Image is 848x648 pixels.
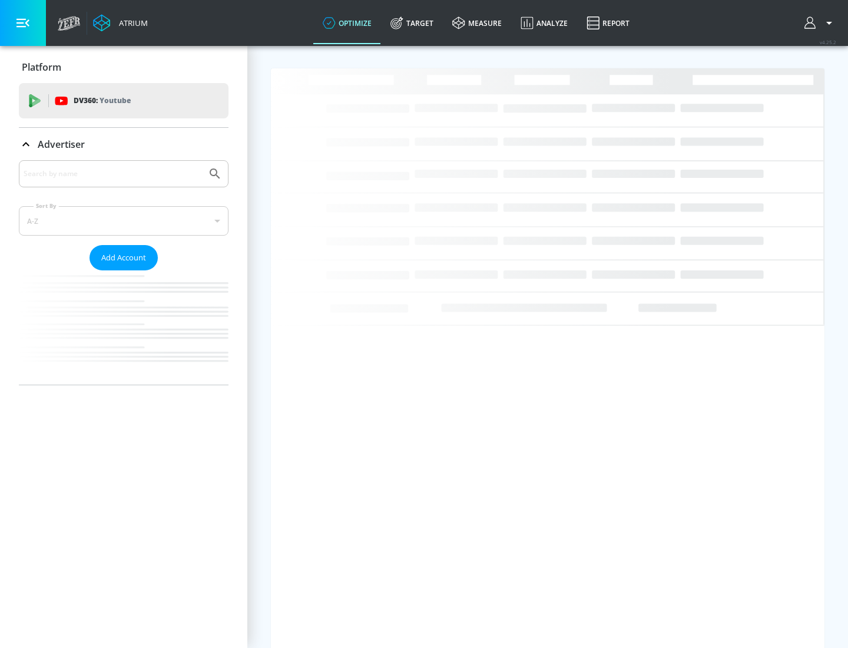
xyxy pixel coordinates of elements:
[19,83,228,118] div: DV360: Youtube
[101,251,146,265] span: Add Account
[34,202,59,210] label: Sort By
[100,94,131,107] p: Youtube
[577,2,639,44] a: Report
[74,94,131,107] p: DV360:
[114,18,148,28] div: Atrium
[19,206,228,236] div: A-Z
[93,14,148,32] a: Atrium
[381,2,443,44] a: Target
[24,166,202,181] input: Search by name
[19,51,228,84] div: Platform
[820,39,836,45] span: v 4.25.2
[19,160,228,385] div: Advertiser
[19,270,228,385] nav: list of Advertiser
[90,245,158,270] button: Add Account
[22,61,61,74] p: Platform
[19,128,228,161] div: Advertiser
[38,138,85,151] p: Advertiser
[313,2,381,44] a: optimize
[511,2,577,44] a: Analyze
[443,2,511,44] a: measure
